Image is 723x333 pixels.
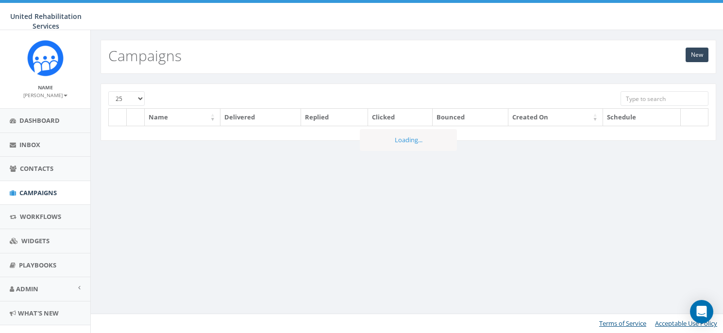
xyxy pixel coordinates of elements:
[360,129,457,151] div: Loading...
[21,236,50,245] span: Widgets
[38,84,53,91] small: Name
[145,109,220,126] th: Name
[690,300,713,323] div: Open Intercom Messenger
[23,92,67,99] small: [PERSON_NAME]
[20,164,53,173] span: Contacts
[621,91,708,106] input: Type to search
[603,109,681,126] th: Schedule
[655,319,717,328] a: Acceptable Use Policy
[23,90,67,99] a: [PERSON_NAME]
[368,109,433,126] th: Clicked
[10,12,82,31] span: United Rehabilitation Services
[19,140,40,149] span: Inbox
[301,109,368,126] th: Replied
[19,188,57,197] span: Campaigns
[433,109,508,126] th: Bounced
[27,40,64,76] img: Rally_Corp_Icon_1.png
[599,319,646,328] a: Terms of Service
[20,212,61,221] span: Workflows
[508,109,603,126] th: Created On
[108,48,182,64] h2: Campaigns
[220,109,301,126] th: Delivered
[19,116,60,125] span: Dashboard
[18,309,59,317] span: What's New
[686,48,708,62] a: New
[16,284,38,293] span: Admin
[19,261,56,269] span: Playbooks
